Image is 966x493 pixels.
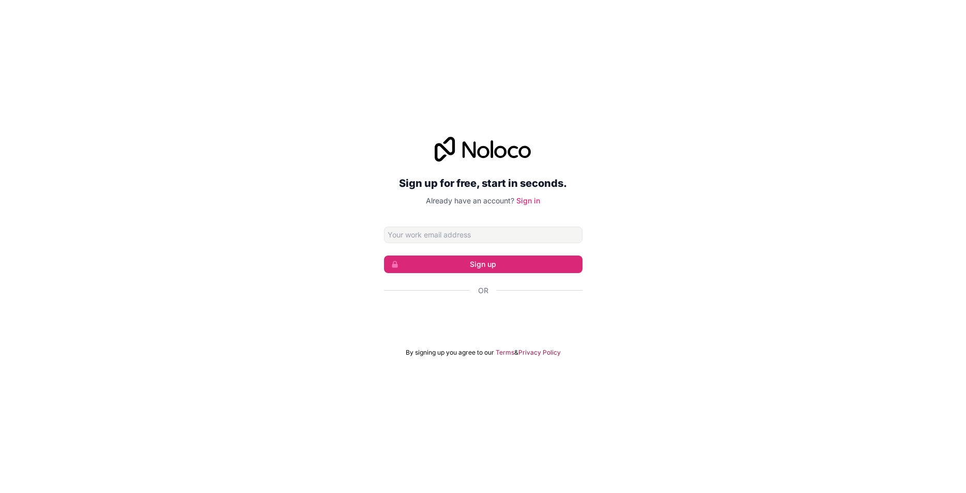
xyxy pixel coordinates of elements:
span: & [514,348,518,357]
a: Terms [496,348,514,357]
input: Email address [384,227,582,243]
span: By signing up you agree to our [406,348,494,357]
a: Privacy Policy [518,348,561,357]
button: Sign up [384,256,582,273]
a: Sign in [516,196,540,205]
span: Already have an account? [426,196,514,205]
h2: Sign up for free, start in seconds. [384,174,582,193]
span: Or [478,285,488,296]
